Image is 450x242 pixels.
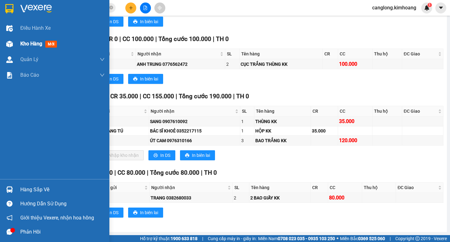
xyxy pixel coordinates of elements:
div: HỘP KK [255,127,310,134]
th: CC [338,49,372,59]
img: warehouse-icon [6,25,13,32]
span: In DS [108,18,118,25]
span: THẦY MINH [47,12,74,18]
strong: 0369 525 060 [358,236,385,241]
div: 1 [241,118,253,125]
span: ĐC Giao [397,184,437,191]
span: notification [7,215,12,221]
button: printerIn biên lai [180,150,215,160]
div: 120.000 [339,136,371,144]
span: printer [133,19,137,24]
button: printerIn DS [97,208,123,218]
div: 80.000 [329,194,361,202]
span: Kho hàng [20,41,42,47]
div: 1 [241,127,253,134]
span: canglong.kimhoang [367,4,421,12]
span: CC 155.000 [143,93,174,100]
span: question-circle [7,201,12,207]
div: 100.000 [339,60,371,68]
span: copyright [415,236,420,241]
span: VP [PERSON_NAME] ([GEOGRAPHIC_DATA]) [2,21,63,33]
span: Người gửi [90,108,143,115]
div: ÚT CAM 0976310166 [150,137,239,144]
span: down [100,73,105,78]
div: 35.000 [339,117,371,125]
strong: BIÊN NHẬN GỬI HÀNG [21,3,72,9]
span: printer [185,153,189,158]
span: Người nhận [151,184,226,191]
th: Thu hộ [372,49,402,59]
span: CR 35.000 [110,93,138,100]
span: Báo cáo [20,71,39,79]
span: | [147,169,148,176]
th: CC [338,106,372,116]
div: Hàng sắp về [20,185,105,194]
div: SANG 0907610092 [150,118,239,125]
span: TH 0 [204,169,217,176]
span: 1 [428,3,431,7]
span: printer [133,77,137,82]
div: 2 BAO GIẤY KK [250,194,309,201]
span: Cung cấp máy in - giấy in: [208,235,257,242]
th: Thu hộ [372,106,402,116]
button: file-add [140,3,151,13]
th: SL [240,106,255,116]
th: CR [311,106,338,116]
span: Người gửi [97,184,143,191]
span: Điều hành xe [20,24,51,32]
img: logo-vxr [5,4,13,13]
img: warehouse-icon [6,186,13,193]
span: | [201,169,202,176]
button: printerIn biên lai [128,17,163,27]
span: close-circle [109,6,113,9]
span: | [155,35,157,43]
span: CC 80.000 [117,169,145,176]
sup: 1 [427,3,432,7]
span: | [213,35,214,43]
span: In biên lai [140,18,158,25]
span: ĐC Giao [404,108,437,115]
th: Tên hàng [249,183,311,193]
button: printerIn DS [97,74,123,84]
div: 2 [226,61,238,68]
span: | [233,93,235,100]
strong: 0708 023 035 - 0935 103 250 [278,236,335,241]
span: ĐC Giao [404,50,437,57]
th: SL [225,49,240,59]
span: In biên lai [192,152,210,159]
img: solution-icon [6,72,13,79]
span: CC 100.000 [122,35,154,43]
span: | [390,235,391,242]
span: TH 0 [216,35,229,43]
button: downloadNhập kho nhận [97,150,144,160]
span: In DS [108,209,118,216]
span: plus [129,6,133,10]
span: ⚪️ [337,237,338,240]
span: message [7,229,12,235]
span: close-circle [109,5,113,11]
span: In biên lai [140,209,158,216]
span: printer [133,210,137,215]
span: TRÍ [33,34,41,40]
span: | [176,93,177,100]
span: aim [157,6,162,10]
span: | [140,93,141,100]
span: In biên lai [140,75,158,82]
span: CR 0 [100,169,113,176]
div: BÁC SĨ KHOẺ 0352217115 [150,127,239,134]
div: TRANG 0382680033 [151,194,232,201]
button: printerIn DS [148,150,175,160]
div: 35.000 [312,127,337,134]
button: plus [125,3,136,13]
img: warehouse-icon [6,56,13,63]
p: NHẬN: [2,21,91,33]
p: GỬI: [2,12,91,18]
div: THÙNG KK [255,118,310,125]
span: Hỗ trợ kỹ thuật: [140,235,197,242]
div: 3 [241,137,253,144]
button: printerIn biên lai [128,208,163,218]
th: Thu hộ [362,183,396,193]
span: | [119,35,121,43]
span: Miền Nam [258,235,335,242]
span: caret-down [438,5,444,11]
